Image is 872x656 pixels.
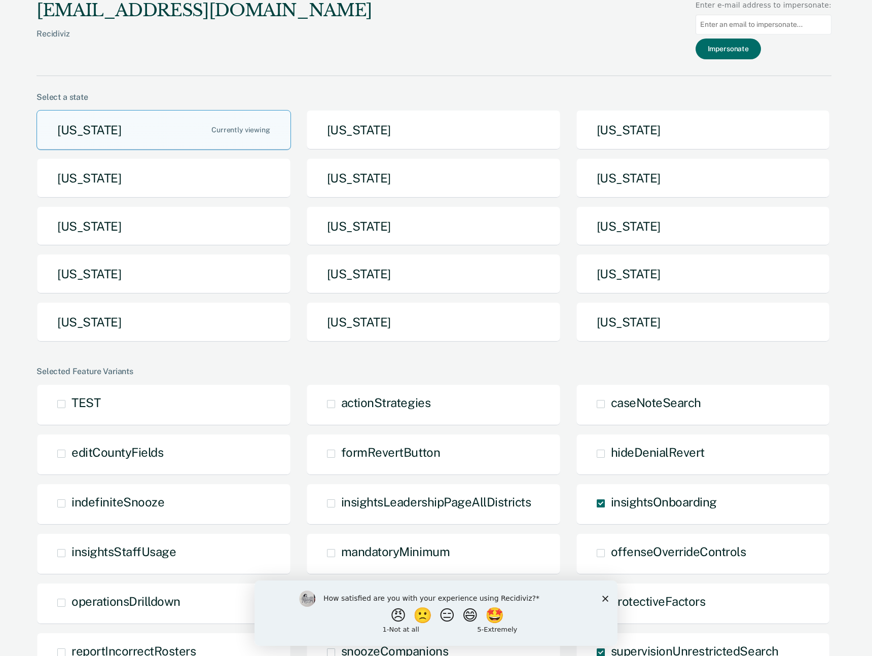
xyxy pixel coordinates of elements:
span: offenseOverrideControls [611,544,746,559]
iframe: Survey by Kim from Recidiviz [255,580,617,646]
span: formRevertButton [341,445,440,459]
div: Selected Feature Variants [37,367,831,376]
button: [US_STATE] [37,158,291,198]
button: [US_STATE] [576,254,830,294]
span: caseNoteSearch [611,395,701,410]
span: mandatoryMinimum [341,544,450,559]
button: Impersonate [696,39,761,59]
button: [US_STATE] [306,110,561,150]
button: [US_STATE] [306,302,561,342]
input: Enter an email to impersonate... [696,15,831,34]
button: [US_STATE] [576,158,830,198]
button: [US_STATE] [37,254,291,294]
span: insightsStaffUsage [71,544,176,559]
div: Recidiviz [37,29,372,55]
button: [US_STATE] [576,302,830,342]
button: [US_STATE] [37,206,291,246]
span: indefiniteSnooze [71,495,164,509]
span: hideDenialRevert [611,445,705,459]
span: TEST [71,395,100,410]
div: Select a state [37,92,831,102]
button: [US_STATE] [576,206,830,246]
span: editCountyFields [71,445,163,459]
button: [US_STATE] [576,110,830,150]
button: [US_STATE] [37,110,291,150]
span: insightsLeadershipPageAllDistricts [341,495,531,509]
button: [US_STATE] [306,158,561,198]
span: protectiveFactors [611,594,706,608]
button: [US_STATE] [306,254,561,294]
span: operationsDrilldown [71,594,180,608]
span: insightsOnboarding [611,495,717,509]
button: [US_STATE] [37,302,291,342]
button: [US_STATE] [306,206,561,246]
span: actionStrategies [341,395,430,410]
